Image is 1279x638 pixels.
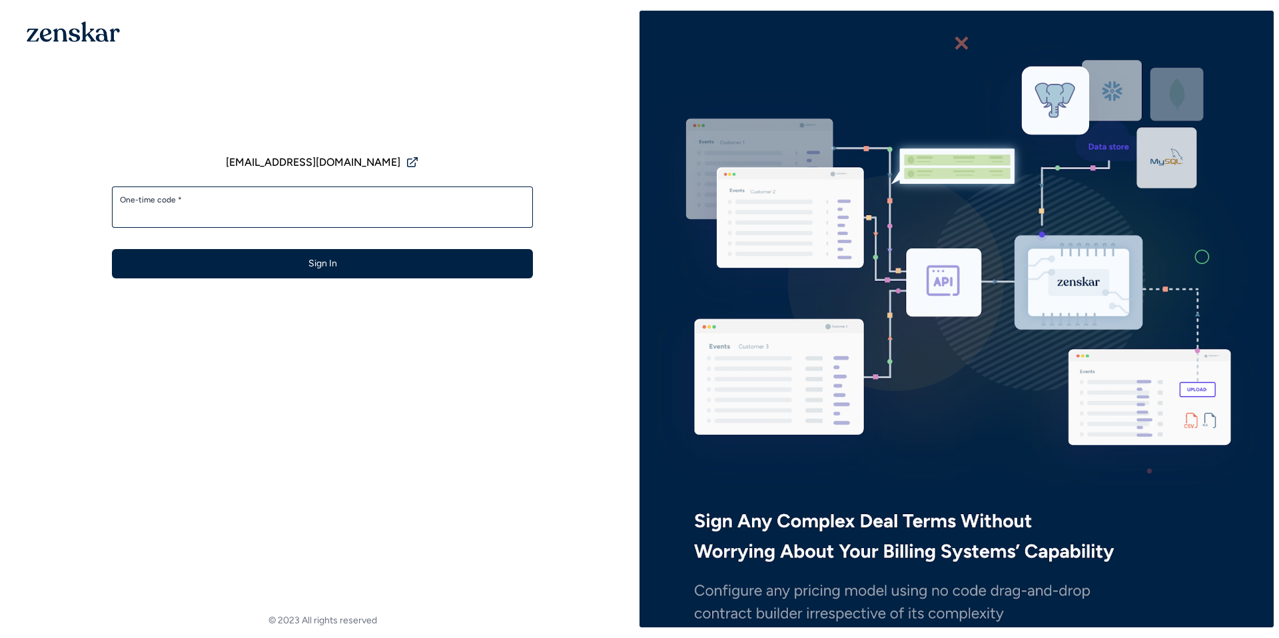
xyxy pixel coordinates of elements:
[112,249,533,278] button: Sign In
[27,21,120,42] img: 1OGAJ2xQqyY4LXKgY66KYq0eOWRCkrZdAb3gUhuVAqdWPZE9SRJmCz+oDMSn4zDLXe31Ii730ItAGKgCKgCCgCikA4Av8PJUP...
[120,194,525,205] label: One-time code *
[226,155,400,170] span: [EMAIL_ADDRESS][DOMAIN_NAME]
[5,614,639,627] footer: © 2023 All rights reserved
